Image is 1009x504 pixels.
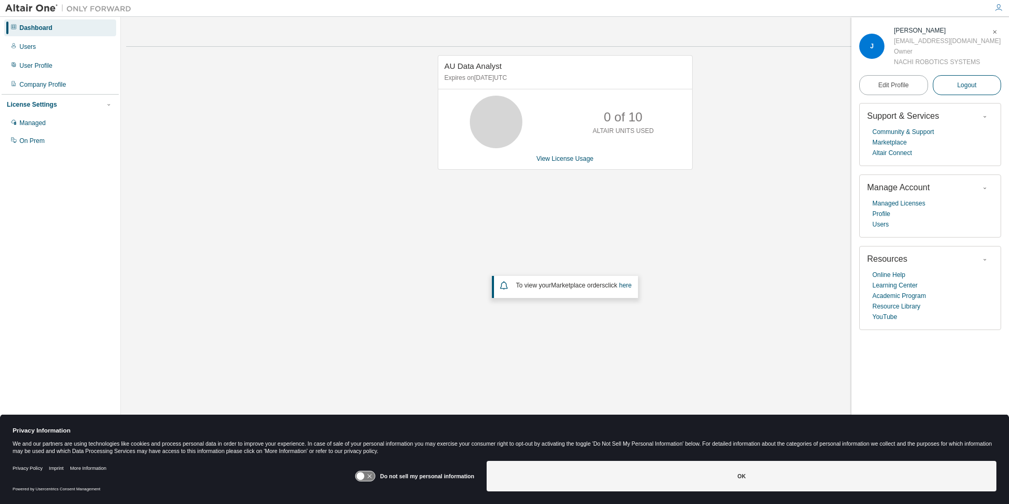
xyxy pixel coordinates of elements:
[894,36,1001,46] div: [EMAIL_ADDRESS][DOMAIN_NAME]
[894,57,1001,67] div: NACHI ROBOTICS SYSTEMS
[872,291,926,301] a: Academic Program
[19,61,53,70] div: User Profile
[878,81,909,89] span: Edit Profile
[867,254,907,263] span: Resources
[957,80,976,90] span: Logout
[5,3,137,14] img: Altair One
[933,75,1002,95] button: Logout
[537,155,594,162] a: View License Usage
[551,282,605,289] em: Marketplace orders
[867,183,930,192] span: Manage Account
[872,137,907,148] a: Marketplace
[19,43,36,51] div: Users
[19,24,53,32] div: Dashboard
[445,61,502,70] span: AU Data Analyst
[872,127,934,137] a: Community & Support
[859,75,928,95] a: Edit Profile
[619,282,632,289] a: here
[19,137,45,145] div: On Prem
[604,108,642,126] p: 0 of 10
[872,148,912,158] a: Altair Connect
[7,100,57,109] div: License Settings
[872,198,925,209] a: Managed Licenses
[872,301,920,312] a: Resource Library
[872,280,918,291] a: Learning Center
[19,80,66,89] div: Company Profile
[870,43,874,50] span: J
[872,270,905,280] a: Online Help
[872,219,889,230] a: Users
[894,25,1001,36] div: Jared Blum
[872,209,890,219] a: Profile
[516,282,632,289] span: To view your click
[867,111,939,120] span: Support & Services
[593,127,654,136] p: ALTAIR UNITS USED
[894,46,1001,57] div: Owner
[445,74,683,83] p: Expires on [DATE] UTC
[872,312,897,322] a: YouTube
[19,119,46,127] div: Managed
